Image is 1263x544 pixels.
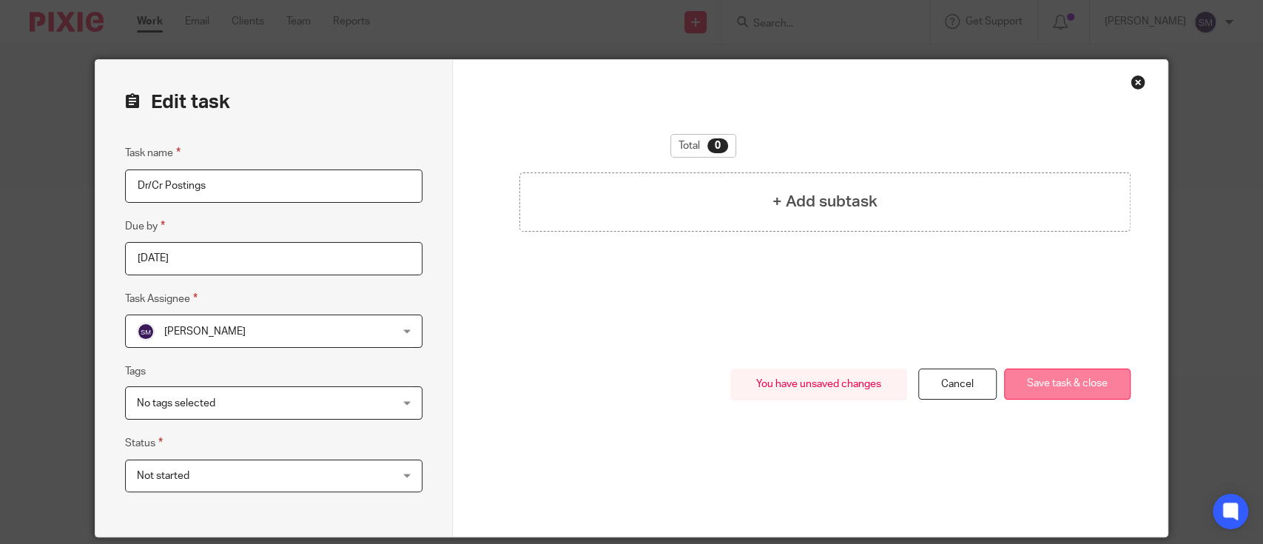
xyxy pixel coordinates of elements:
[1004,369,1131,400] button: Save task & close
[125,364,146,379] label: Tags
[125,218,165,235] label: Due by
[670,134,736,158] div: Total
[1131,75,1145,90] div: Close this dialog window
[137,398,215,409] span: No tags selected
[772,190,878,213] h4: + Add subtask
[918,369,997,400] a: Cancel
[125,434,163,451] label: Status
[125,144,181,161] label: Task name
[125,242,422,275] input: Use the arrow keys to pick a date
[730,369,907,400] div: You have unsaved changes
[137,323,155,340] img: svg%3E
[137,471,189,481] span: Not started
[164,326,246,337] span: [PERSON_NAME]
[125,90,422,115] h2: Edit task
[125,290,198,307] label: Task Assignee
[707,138,728,153] div: 0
